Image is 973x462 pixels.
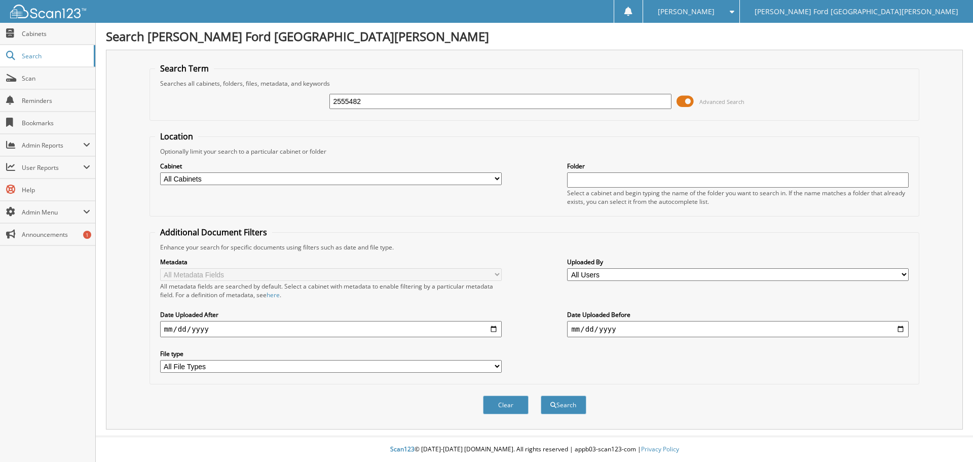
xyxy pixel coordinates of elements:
span: User Reports [22,163,83,172]
div: 1 [83,231,91,239]
h1: Search [PERSON_NAME] Ford [GEOGRAPHIC_DATA][PERSON_NAME] [106,28,963,45]
input: end [567,321,909,337]
span: Scan123 [390,445,415,453]
span: Announcements [22,230,90,239]
span: Scan [22,74,90,83]
label: Metadata [160,258,502,266]
a: here [267,291,280,299]
legend: Search Term [155,63,214,74]
span: Reminders [22,96,90,105]
span: [PERSON_NAME] [658,9,715,15]
div: Searches all cabinets, folders, files, metadata, and keywords [155,79,914,88]
legend: Location [155,131,198,142]
input: start [160,321,502,337]
div: Optionally limit your search to a particular cabinet or folder [155,147,914,156]
button: Clear [483,396,529,414]
a: Privacy Policy [641,445,679,453]
div: All metadata fields are searched by default. Select a cabinet with metadata to enable filtering b... [160,282,502,299]
label: Date Uploaded After [160,310,502,319]
div: Enhance your search for specific documents using filters such as date and file type. [155,243,914,252]
label: Folder [567,162,909,170]
span: Bookmarks [22,119,90,127]
div: Select a cabinet and begin typing the name of the folder you want to search in. If the name match... [567,189,909,206]
label: Cabinet [160,162,502,170]
span: Advanced Search [699,98,744,105]
label: Date Uploaded Before [567,310,909,319]
span: Admin Reports [22,141,83,150]
span: Help [22,186,90,194]
div: © [DATE]-[DATE] [DOMAIN_NAME]. All rights reserved | appb03-scan123-com | [96,437,973,462]
span: Cabinets [22,29,90,38]
span: Admin Menu [22,208,83,217]
span: [PERSON_NAME] Ford [GEOGRAPHIC_DATA][PERSON_NAME] [755,9,958,15]
label: File type [160,349,502,358]
button: Search [541,396,586,414]
label: Uploaded By [567,258,909,266]
img: scan123-logo-white.svg [10,5,86,18]
span: Search [22,52,89,60]
legend: Additional Document Filters [155,227,272,238]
